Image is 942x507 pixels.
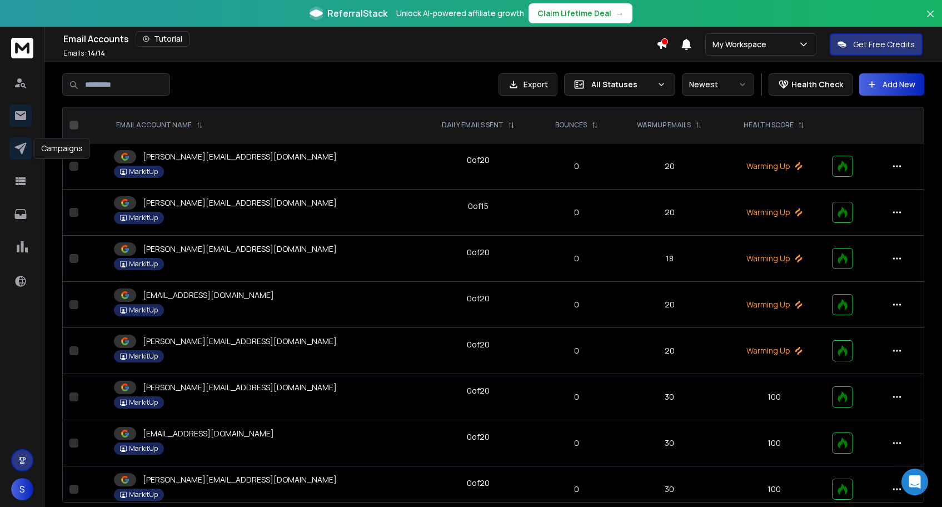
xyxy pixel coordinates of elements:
button: Health Check [769,73,853,96]
td: 20 [616,328,723,374]
p: DAILY EMAILS SENT [442,121,504,130]
p: Warming Up [730,207,819,218]
p: MarkitUp [129,260,158,269]
p: Warming Up [730,161,819,172]
p: Health Check [791,79,843,90]
span: ReferralStack [327,7,387,20]
td: 100 [723,420,825,466]
div: 0 of 20 [467,478,490,489]
p: MarkitUp [129,213,158,222]
td: 30 [616,420,723,466]
td: 20 [616,143,723,190]
div: 0 of 20 [467,293,490,304]
p: WARMUP EMAILS [637,121,691,130]
p: My Workspace [712,39,771,50]
p: Warming Up [730,345,819,356]
p: [PERSON_NAME][EMAIL_ADDRESS][DOMAIN_NAME] [143,243,337,255]
button: Get Free Credits [830,33,923,56]
p: BOUNCES [555,121,587,130]
p: 0 [544,438,609,449]
p: All Statuses [591,79,652,90]
div: Campaigns [34,138,90,159]
td: 20 [616,282,723,328]
p: 0 [544,484,609,495]
p: [PERSON_NAME][EMAIL_ADDRESS][DOMAIN_NAME] [143,197,337,208]
div: 0 of 20 [467,431,490,443]
p: 0 [544,207,609,218]
span: → [616,8,624,19]
p: [PERSON_NAME][EMAIL_ADDRESS][DOMAIN_NAME] [143,474,337,485]
p: HEALTH SCORE [744,121,794,130]
p: [PERSON_NAME][EMAIL_ADDRESS][DOMAIN_NAME] [143,151,337,162]
p: MarkitUp [129,490,158,499]
td: 30 [616,374,723,420]
div: Email Accounts [63,31,656,47]
p: 0 [544,345,609,356]
td: 20 [616,190,723,236]
button: Export [499,73,557,96]
button: Newest [682,73,754,96]
p: Get Free Credits [853,39,915,50]
p: MarkitUp [129,352,158,361]
button: Close banner [923,7,938,33]
p: 0 [544,161,609,172]
p: 0 [544,253,609,264]
p: MarkitUp [129,444,158,453]
p: 0 [544,299,609,310]
p: [PERSON_NAME][EMAIL_ADDRESS][DOMAIN_NAME] [143,382,337,393]
div: Open Intercom Messenger [901,469,928,495]
p: [PERSON_NAME][EMAIL_ADDRESS][DOMAIN_NAME] [143,336,337,347]
button: S [11,478,33,500]
td: 100 [723,374,825,420]
p: Unlock AI-powered affiliate growth [396,8,524,19]
td: 18 [616,236,723,282]
button: Tutorial [136,31,190,47]
div: 0 of 20 [467,339,490,350]
p: MarkitUp [129,306,158,315]
p: Emails : [63,49,105,58]
p: MarkitUp [129,167,158,176]
div: 0 of 20 [467,247,490,258]
div: EMAIL ACCOUNT NAME [116,121,203,130]
div: 0 of 20 [467,385,490,396]
p: Warming Up [730,299,819,310]
p: Warming Up [730,253,819,264]
p: [EMAIL_ADDRESS][DOMAIN_NAME] [143,290,274,301]
button: Add New [859,73,924,96]
button: Claim Lifetime Deal→ [529,3,632,23]
p: MarkitUp [129,398,158,407]
span: 14 / 14 [88,48,105,58]
div: 0 of 15 [468,201,489,212]
div: 0 of 20 [467,155,490,166]
p: [EMAIL_ADDRESS][DOMAIN_NAME] [143,428,274,439]
p: 0 [544,391,609,402]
